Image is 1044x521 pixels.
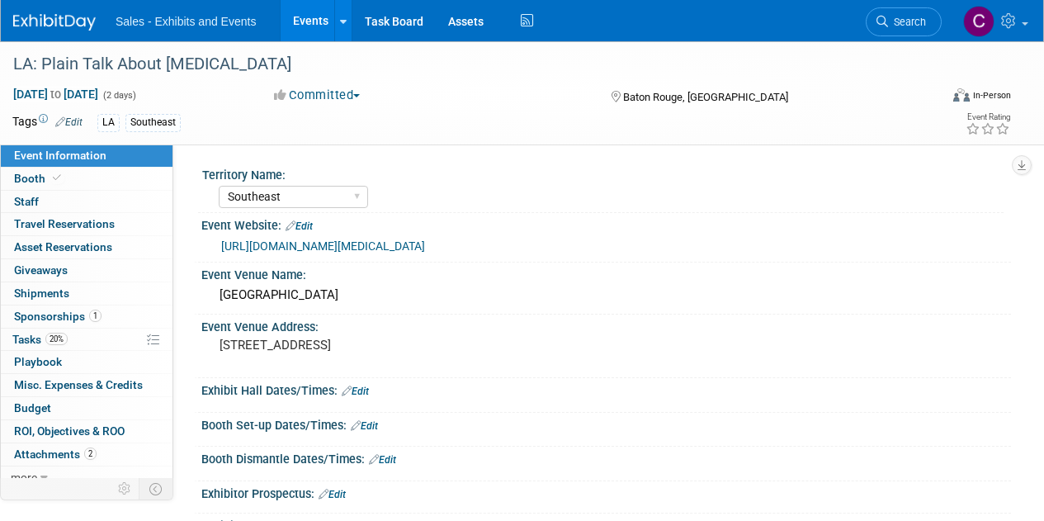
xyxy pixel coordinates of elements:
[1,168,172,190] a: Booth
[139,478,173,500] td: Toggle Event Tabs
[1,191,172,213] a: Staff
[1,467,172,489] a: more
[14,355,62,368] span: Playbook
[963,6,994,37] img: Christine Lurz
[97,114,120,131] div: LA
[201,263,1011,283] div: Event Venue Name:
[221,239,425,253] a: [URL][DOMAIN_NAME][MEDICAL_DATA]
[14,263,68,277] span: Giveaways
[45,333,68,345] span: 20%
[342,386,369,397] a: Edit
[866,7,942,36] a: Search
[14,240,112,253] span: Asset Reservations
[369,454,396,466] a: Edit
[1,443,172,466] a: Attachments2
[116,15,256,28] span: Sales - Exhibits and Events
[48,88,64,101] span: to
[1,351,172,373] a: Playbook
[89,310,102,322] span: 1
[1,282,172,305] a: Shipments
[865,86,1011,111] div: Event Format
[201,481,1011,503] div: Exhibitor Prospectus:
[220,338,521,353] pre: [STREET_ADDRESS]
[1,374,172,396] a: Misc. Expenses & Credits
[201,378,1011,400] div: Exhibit Hall Dates/Times:
[1,420,172,443] a: ROI, Objectives & ROO
[268,87,366,104] button: Committed
[14,424,125,438] span: ROI, Objectives & ROO
[1,259,172,282] a: Giveaways
[966,113,1010,121] div: Event Rating
[14,401,51,414] span: Budget
[13,14,96,31] img: ExhibitDay
[14,217,115,230] span: Travel Reservations
[888,16,926,28] span: Search
[125,114,181,131] div: Southeast
[286,220,313,232] a: Edit
[14,195,39,208] span: Staff
[12,333,68,346] span: Tasks
[55,116,83,128] a: Edit
[953,88,970,102] img: Format-Inperson.png
[14,149,106,162] span: Event Information
[14,172,64,185] span: Booth
[1,236,172,258] a: Asset Reservations
[623,91,788,103] span: Baton Rouge, [GEOGRAPHIC_DATA]
[7,50,926,79] div: LA: Plain Talk About [MEDICAL_DATA]
[319,489,346,500] a: Edit
[111,478,139,500] td: Personalize Event Tab Strip
[1,397,172,419] a: Budget
[1,144,172,167] a: Event Information
[201,315,1011,335] div: Event Venue Address:
[214,282,999,308] div: [GEOGRAPHIC_DATA]
[102,90,136,101] span: (2 days)
[14,378,143,391] span: Misc. Expenses & Credits
[12,87,99,102] span: [DATE] [DATE]
[201,413,1011,434] div: Booth Set-up Dates/Times:
[201,213,1011,234] div: Event Website:
[12,113,83,132] td: Tags
[14,287,69,300] span: Shipments
[201,447,1011,468] div: Booth Dismantle Dates/Times:
[53,173,61,182] i: Booth reservation complete
[1,305,172,328] a: Sponsorships1
[202,163,1004,183] div: Territory Name:
[14,310,102,323] span: Sponsorships
[1,213,172,235] a: Travel Reservations
[972,89,1011,102] div: In-Person
[14,448,97,461] span: Attachments
[1,329,172,351] a: Tasks20%
[11,471,37,484] span: more
[351,420,378,432] a: Edit
[84,448,97,460] span: 2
